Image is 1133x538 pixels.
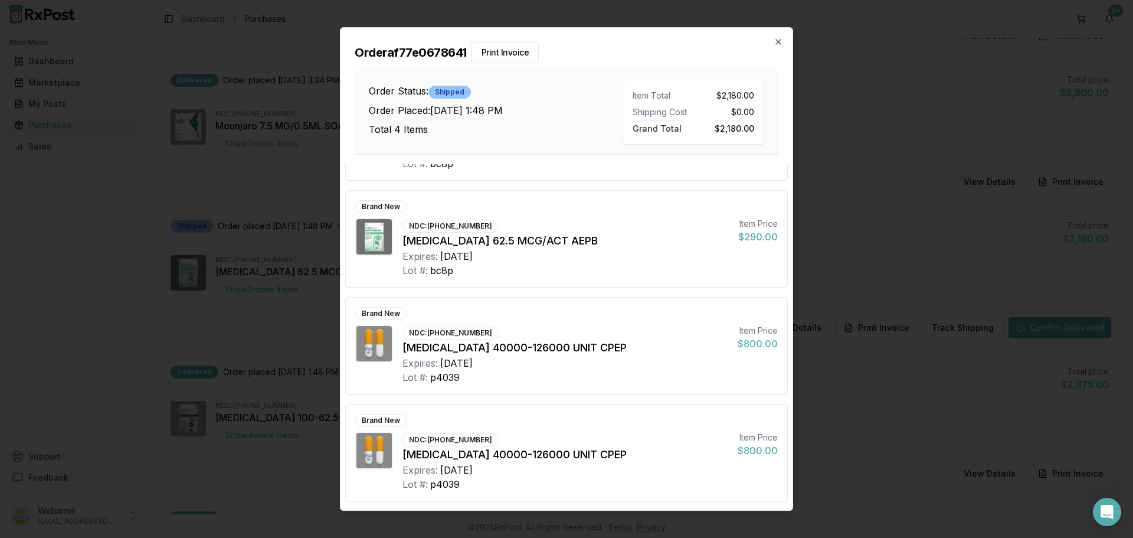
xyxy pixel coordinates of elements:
div: Shipped [428,85,471,98]
div: Brand New [355,414,407,427]
span: $2,180.00 [715,120,754,133]
h3: Order Status: [369,83,623,98]
span: Grand Total [633,120,682,133]
div: bc8p [430,156,453,171]
div: Lot #: [402,477,428,491]
button: Print Invoice [471,42,539,63]
div: [MEDICAL_DATA] 40000-126000 UNIT CPEP [402,340,728,356]
div: NDC: [PHONE_NUMBER] [402,433,499,446]
div: Lot #: [402,263,428,278]
div: Brand New [355,307,407,320]
div: $800.00 [738,337,778,351]
div: bc8p [430,263,453,278]
div: Brand New [355,200,407,213]
div: NDC: [PHONE_NUMBER] [402,327,499,340]
div: Shipping Cost [633,106,689,118]
div: [DATE] [440,249,473,263]
div: $0.00 [698,106,754,118]
div: Item Price [738,432,778,444]
div: Item Total [633,90,689,102]
div: Item Price [738,325,778,337]
div: Lot #: [402,370,428,384]
img: Zenpep 40000-126000 UNIT CPEP [356,326,392,361]
div: [DATE] [440,463,473,477]
h2: Order af77e0678641 [355,42,778,63]
div: Expires: [402,463,438,477]
div: $800.00 [738,444,778,458]
div: Expires: [402,356,438,370]
div: p4039 [430,370,460,384]
div: Expires: [402,249,438,263]
h3: Order Placed: [DATE] 1:48 PM [369,103,623,117]
div: NDC: [PHONE_NUMBER] [402,220,499,233]
span: $2,180.00 [716,90,754,102]
div: Item Price [738,218,778,230]
h3: Total 4 Items [369,122,623,136]
div: Lot #: [402,156,428,171]
div: [DATE] [440,356,473,370]
div: p4039 [430,477,460,491]
div: [MEDICAL_DATA] 40000-126000 UNIT CPEP [402,446,728,463]
img: Incruse Ellipta 62.5 MCG/ACT AEPB [356,219,392,255]
div: [MEDICAL_DATA] 62.5 MCG/ACT AEPB [402,233,729,249]
img: Zenpep 40000-126000 UNIT CPEP [356,433,392,468]
div: $290.00 [738,230,778,244]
